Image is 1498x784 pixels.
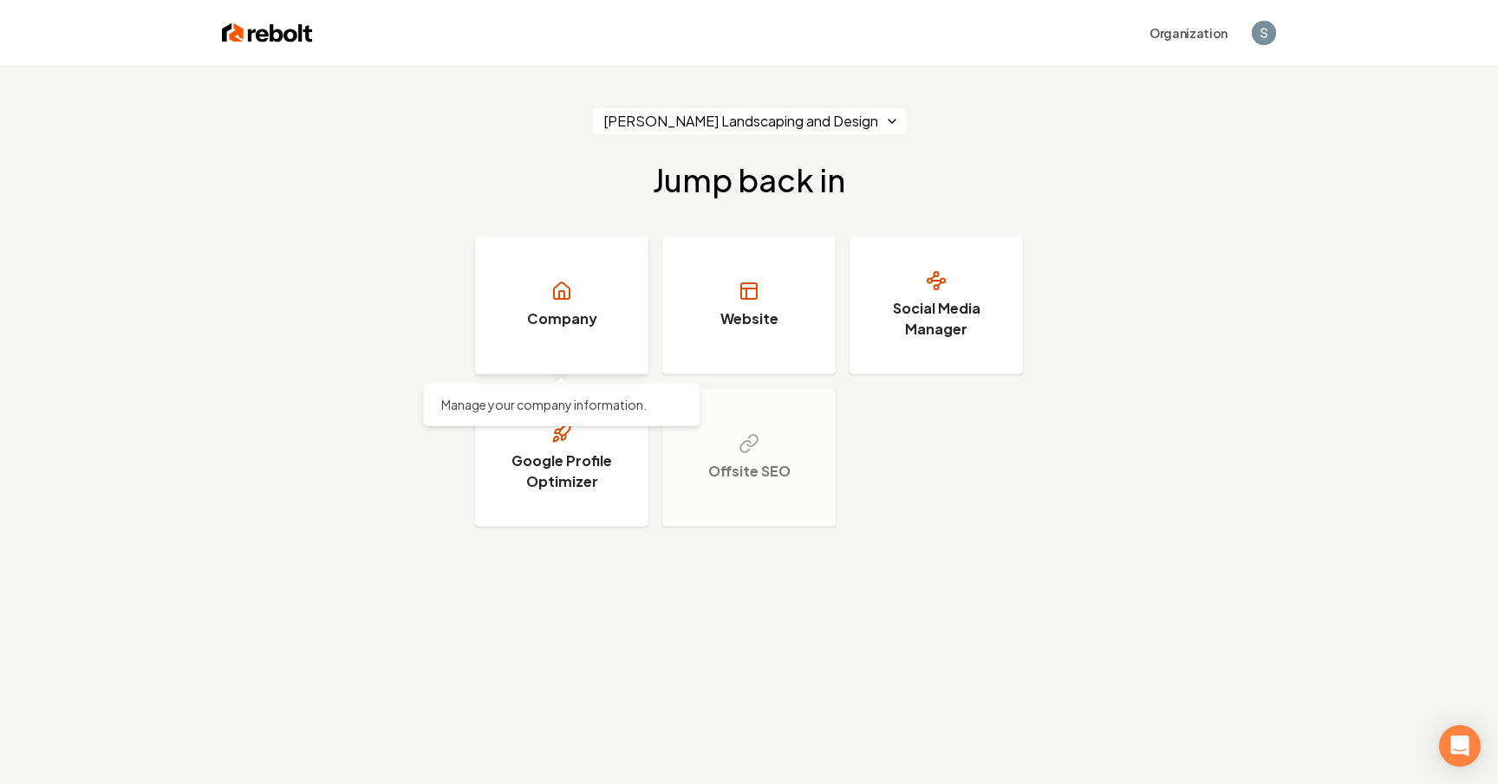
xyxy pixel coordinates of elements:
[603,111,878,132] span: [PERSON_NAME] Landscaping and Design
[527,308,597,329] h3: Company
[1139,17,1238,49] button: Organization
[850,236,1023,374] a: Social Media Manager
[1439,725,1481,767] div: Open Intercom Messenger
[662,236,836,374] a: Website
[497,450,627,492] h3: Google Profile Optimizer
[653,163,845,198] h2: Jump back in
[871,298,1001,340] h3: Social Media Manager
[475,236,648,374] a: Company
[720,308,778,329] h3: Website
[1252,21,1276,45] img: Saygun Erkaraman
[441,396,682,413] p: Manage your company information.
[708,461,791,482] h3: Offsite SEO
[222,21,313,45] img: Rebolt Logo
[592,107,907,135] button: [PERSON_NAME] Landscaping and Design
[475,388,648,527] a: Google Profile Optimizer
[1252,21,1276,45] button: Open user button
